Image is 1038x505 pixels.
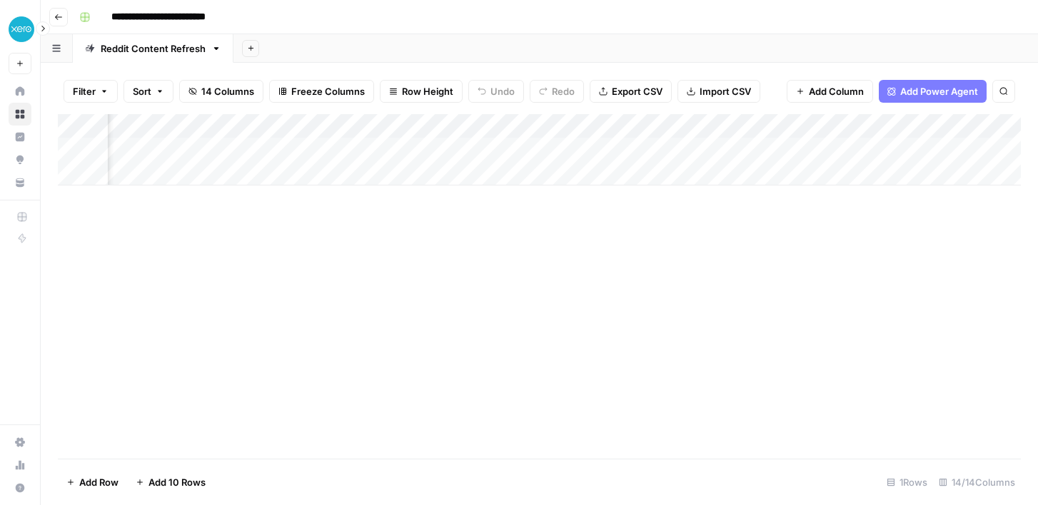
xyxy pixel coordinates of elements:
[490,84,515,98] span: Undo
[9,126,31,148] a: Insights
[468,80,524,103] button: Undo
[9,80,31,103] a: Home
[73,34,233,63] a: Reddit Content Refresh
[9,148,31,171] a: Opportunities
[881,471,933,494] div: 1 Rows
[552,84,575,98] span: Redo
[809,84,864,98] span: Add Column
[402,84,453,98] span: Row Height
[787,80,873,103] button: Add Column
[124,80,173,103] button: Sort
[148,475,206,489] span: Add 10 Rows
[9,103,31,126] a: Browse
[269,80,374,103] button: Freeze Columns
[879,80,987,103] button: Add Power Agent
[530,80,584,103] button: Redo
[58,471,127,494] button: Add Row
[79,475,119,489] span: Add Row
[612,84,662,98] span: Export CSV
[677,80,760,103] button: Import CSV
[900,84,978,98] span: Add Power Agent
[291,84,365,98] span: Freeze Columns
[133,84,151,98] span: Sort
[9,476,31,499] button: Help + Support
[179,80,263,103] button: 14 Columns
[64,80,118,103] button: Filter
[590,80,672,103] button: Export CSV
[933,471,1021,494] div: 14/14 Columns
[9,11,31,47] button: Workspace: XeroOps
[73,84,96,98] span: Filter
[201,84,254,98] span: 14 Columns
[9,171,31,194] a: Your Data
[101,41,206,56] div: Reddit Content Refresh
[127,471,214,494] button: Add 10 Rows
[380,80,463,103] button: Row Height
[9,454,31,476] a: Usage
[9,16,34,42] img: XeroOps Logo
[700,84,751,98] span: Import CSV
[9,431,31,454] a: Settings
